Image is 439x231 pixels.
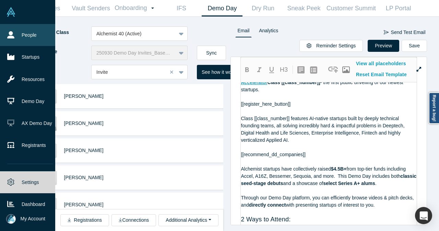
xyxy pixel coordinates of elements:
button: View all placeholders [352,58,410,70]
span: My Account [21,215,45,222]
button: See how it works [197,65,243,79]
a: Demo Day [202,0,242,16]
span: select Series A+ alums [323,181,375,186]
button: Save [402,40,427,52]
a: [PERSON_NAME] [64,148,104,153]
a: Sneak Peek [283,0,324,16]
button: Preview [368,40,399,52]
span: . [375,181,377,186]
a: Report a bug! [429,92,439,124]
span: 2 Ways to Attend: [241,216,291,223]
span: directly connect [249,202,286,208]
span: [[register_here_button]] [241,101,291,107]
a: [PERSON_NAME] [64,202,104,207]
span: Class [[class_number]] features AI-native startups built by deeply technical founding teams, all ... [241,116,406,143]
span: $4.5B+ [331,166,347,172]
span: Class [[class_number]] [268,80,320,85]
a: Customer Summit [324,0,378,16]
button: My Account [6,214,45,224]
a: Onboarding [112,0,161,16]
img: Mia Scott's Account [6,214,16,224]
button: H3 [278,64,290,76]
img: Alchemist Vault Logo [6,7,16,17]
a: [PERSON_NAME] [64,120,104,126]
a: Email [235,26,252,37]
button: Reset Email Template [352,69,411,81]
a: [PERSON_NAME] [64,93,104,99]
button: Connections [111,214,156,226]
span: with presenting startups of interest to you. [286,202,375,208]
a: LP Portal [378,0,419,16]
label: List Name [34,46,91,58]
button: Reminder Settings [299,40,363,52]
button: Send Test Email [383,26,426,38]
span: Through our Demo Day platform, you can efficiently browse videos & pitch decks, and [241,195,415,208]
a: [PERSON_NAME] [64,175,104,180]
button: Additional Analytics [158,214,218,226]
button: Sync [197,46,226,60]
a: Dry Run [242,0,283,16]
span: [[recommend_dd_companies]] [241,152,306,157]
label: Demoing Class [34,26,91,38]
span: and a showcase of [283,181,323,186]
button: create uolbg-list-item [308,64,320,76]
span: Alchemist startups have collectively raised [241,166,331,172]
button: Registrations [60,214,109,226]
a: Analytics [257,26,281,37]
a: Vault Senders [70,0,112,16]
label: Template [34,65,91,77]
a: IFS [161,0,202,16]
